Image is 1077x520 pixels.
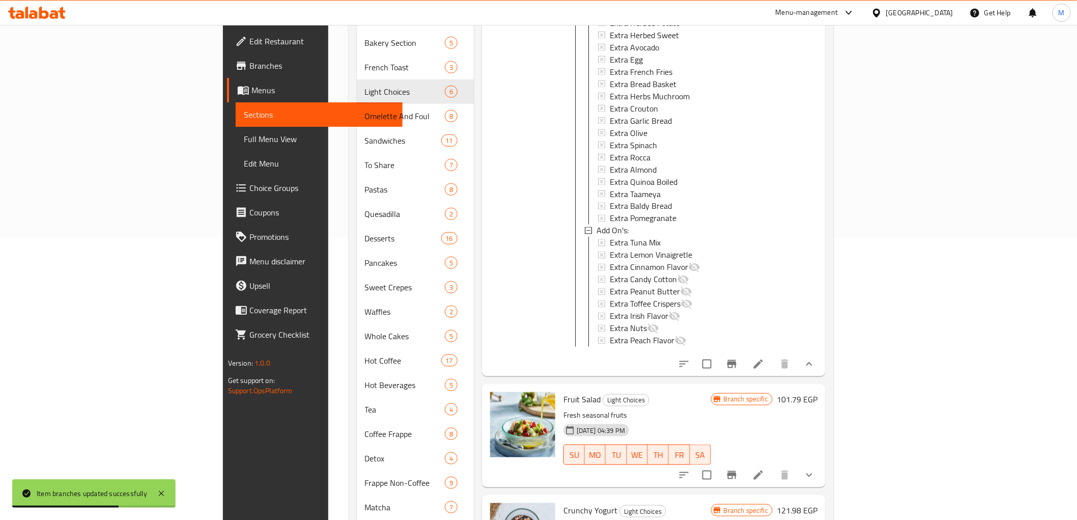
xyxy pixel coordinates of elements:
div: To Share7 [357,153,474,177]
span: TU [610,448,622,462]
span: Extra Taameya [610,188,661,200]
span: Extra Avocado [610,41,659,53]
span: Extra Bread Basket [610,78,676,90]
div: French Toast3 [357,55,474,79]
h6: 121.98 EGP [777,503,817,517]
a: Sections [236,102,403,127]
a: Choice Groups [227,176,403,200]
svg: Hidden [681,298,693,310]
div: Whole Cakes5 [357,324,474,348]
span: Coupons [249,206,394,218]
span: FR [673,448,686,462]
span: Upsell [249,280,394,292]
a: Edit menu item [752,358,764,370]
div: Whole Cakes [365,330,445,342]
div: [GEOGRAPHIC_DATA] [886,7,953,18]
span: Quesadilla [365,208,445,220]
button: SA [690,445,711,465]
span: 16 [442,234,457,243]
div: items [445,86,458,98]
svg: Hidden [674,335,687,347]
span: Extra Irish Flavor [610,310,668,322]
span: Hot Beverages [365,379,445,391]
div: Desserts [365,232,441,244]
button: TH [648,445,669,465]
div: Matcha7 [357,495,474,519]
span: Extra Quinoa Boiled [610,176,677,188]
div: items [445,477,458,489]
span: Matcha [365,501,445,513]
span: SA [694,448,707,462]
div: Tea4 [357,397,474,422]
span: Hot Coffee [365,354,441,367]
span: 8 [445,112,457,121]
span: French Toast [365,61,445,73]
span: Extra Garlic Bread [610,115,672,127]
span: Extra Egg [610,53,643,66]
h6: 101.79 EGP [777,392,817,406]
span: 11 [442,136,457,146]
span: [DATE] 04:39 PM [573,426,629,435]
div: items [445,501,458,513]
span: Frappe Non-Coffee [365,477,445,489]
span: Extra Peach Flavor [610,335,674,347]
span: Select to update [696,353,718,375]
span: Fruit Salad [563,392,601,407]
span: Extra Spinach [610,139,657,151]
div: To Share [365,159,445,171]
span: Full Menu View [244,133,394,145]
span: Extra Almond [610,163,657,176]
span: 2 [445,307,457,317]
a: Menu disclaimer [227,249,403,273]
span: Version: [228,357,253,370]
div: Hot Beverages5 [357,373,474,397]
span: Grocery Checklist [249,329,394,341]
span: 2 [445,209,457,219]
a: Support.OpsPlatform [228,384,293,397]
div: items [445,257,458,269]
div: items [445,159,458,171]
div: Detox [365,452,445,464]
div: items [445,330,458,342]
span: Extra Herbed Sweet [610,29,679,41]
span: Light Choices [603,394,649,406]
button: SU [563,445,585,465]
span: Pancakes [365,257,445,269]
span: 7 [445,160,457,170]
span: 5 [445,380,457,390]
span: Sandwiches [365,134,441,147]
span: Extra Pomegranate [610,212,676,225]
span: 7 [445,503,457,512]
span: Extra Lemon Vinaigretle [610,249,692,261]
span: Pastas [365,183,445,196]
span: SU [568,448,581,462]
svg: Hidden [668,310,681,322]
div: Coffee Frappe [365,428,445,440]
svg: Show Choices [803,358,815,370]
div: Desserts16 [357,226,474,251]
a: Edit Menu [236,151,403,176]
span: Extra Rocca [610,151,650,163]
div: Item branches updated successfully [37,488,147,499]
svg: Hidden [677,273,689,286]
span: Light Choices [365,86,445,98]
span: Omelette And Foul [365,110,445,122]
button: sort-choices [672,352,696,376]
div: items [445,110,458,122]
div: Pastas8 [357,177,474,202]
span: 8 [445,185,457,195]
button: Branch-specific-item [720,463,744,487]
span: Branch specific [720,506,772,515]
button: delete [773,352,797,376]
span: Extra Toffee Crispers [610,298,681,310]
button: TU [606,445,627,465]
span: 4 [445,454,457,463]
span: Extra Cinnamon Flavor [610,261,688,273]
button: show more [797,352,821,376]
